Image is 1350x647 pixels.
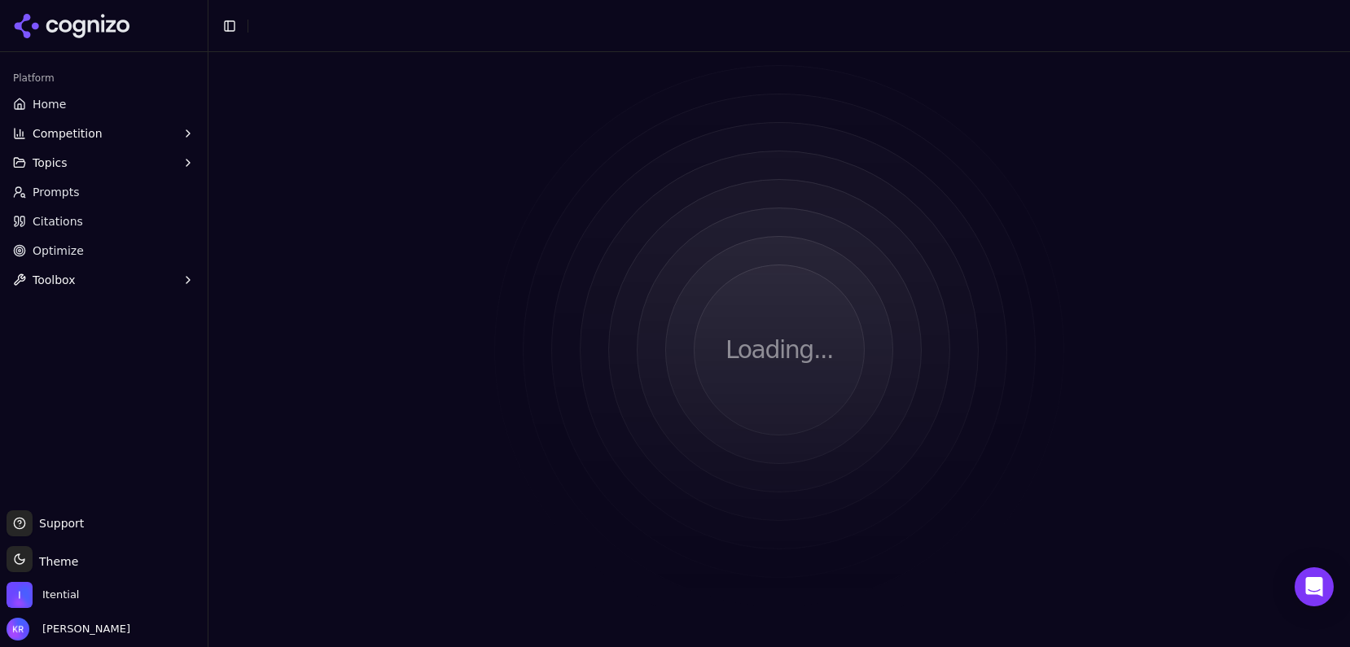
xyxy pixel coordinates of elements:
img: Itential [7,582,33,608]
span: Support [33,515,84,531]
span: Optimize [33,243,84,259]
a: Optimize [7,238,201,264]
button: Open user button [7,618,130,640]
button: Toolbox [7,267,201,293]
span: Home [33,96,66,112]
button: Topics [7,150,201,176]
span: Topics [33,155,68,171]
a: Citations [7,208,201,234]
span: Theme [33,555,78,568]
img: Kristen Rachels [7,618,29,640]
span: Prompts [33,184,80,200]
button: Open organization switcher [7,582,79,608]
p: Loading... [725,335,833,365]
button: Competition [7,120,201,146]
div: Open Intercom Messenger [1295,567,1334,606]
a: Home [7,91,201,117]
span: Citations [33,213,83,230]
a: Prompts [7,179,201,205]
span: Competition [33,125,103,142]
div: Platform [7,65,201,91]
span: Itential [42,588,79,602]
span: Toolbox [33,272,76,288]
span: [PERSON_NAME] [36,622,130,636]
